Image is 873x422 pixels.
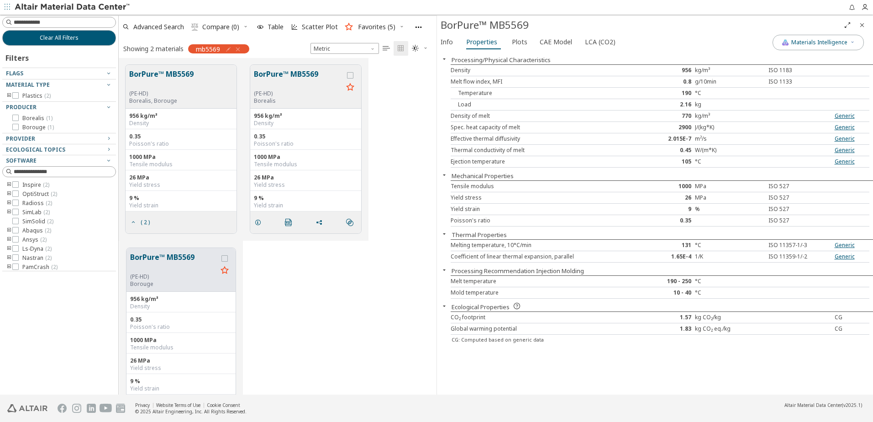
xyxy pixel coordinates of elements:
[45,254,52,262] span: ( 2 )
[129,120,233,127] div: Density
[254,181,358,189] div: Yield stress
[379,41,394,56] button: Table View
[695,206,765,213] div: %
[6,264,12,271] i: toogle group
[585,35,615,49] span: LCA (CO2)
[784,402,862,408] div: (v2025.1)
[784,402,842,408] span: Altair Material Data Center
[765,183,835,190] div: ISO 527
[129,69,194,90] button: BorPure™ MB5569
[310,43,379,54] div: Unit System
[130,280,217,288] p: Borouge
[451,217,625,224] div: Poisson's ratio
[437,266,452,274] button: Close
[765,242,835,249] div: ISO 11357-1/-3
[695,325,765,332] div: kg CO₂ eq./kg
[408,41,432,56] button: Theme
[130,252,217,273] button: BorPure™ MB5569
[254,69,343,90] button: BorPure™ MB5569
[254,161,358,168] div: Tensile modulus
[254,153,358,161] div: 1000 MPa
[129,161,233,168] div: Tensile modulus
[22,245,52,253] span: Ls-Dyna
[130,303,232,310] div: Density
[129,174,233,181] div: 26 MPa
[6,69,23,77] span: Flags
[123,44,184,53] div: Showing 2 materials
[625,194,695,201] div: 26
[6,227,12,234] i: toogle group
[22,115,53,122] span: Borealis
[254,120,358,127] div: Density
[835,325,869,332] div: CG
[451,242,625,249] div: Melting temperature, 10°C/min
[254,112,358,120] div: 956 kg/m³
[135,408,247,415] div: © 2025 Altair Engineering, Inc. All Rights Reserved.
[835,314,869,321] div: CG
[6,157,37,164] span: Software
[835,158,855,165] a: Generic
[625,253,695,260] div: 1.65E-4
[22,218,53,225] span: SimSolid
[397,45,405,52] i: 
[135,402,150,408] a: Privacy
[695,289,765,296] div: °C
[835,253,855,260] a: Generic
[22,209,50,216] span: SimLab
[695,90,765,97] div: °C
[451,124,625,131] div: Spec. heat capacity of melt
[15,3,131,12] img: Altair Material Data Center
[2,68,116,79] button: Flags
[451,253,625,260] div: Coefficient of linear thermal expansion, parallel
[254,195,358,202] div: 9 %
[625,101,695,108] div: 2.16
[765,194,835,201] div: ISO 527
[130,295,232,303] div: 956 kg/m³
[451,135,625,142] div: Effective thermal diffusivity
[6,190,12,198] i: toogle group
[452,267,584,275] button: Processing Recommendation Injection Molding
[765,67,835,74] div: ISO 1183
[45,245,52,253] span: ( 2 )
[625,78,695,85] div: 0.8
[437,55,452,63] button: Close
[130,357,232,364] div: 26 MPa
[126,213,154,232] button: ( 2 )
[156,402,200,408] a: Website Terms of Use
[130,323,232,331] div: Poisson's ratio
[451,67,625,74] div: Density
[281,213,300,232] button: PDF Download
[695,242,765,249] div: °C
[44,92,51,100] span: ( 2 )
[835,112,855,120] a: Generic
[451,89,492,97] span: Temperature
[437,302,452,310] button: Close
[451,112,625,120] div: Density of melt
[2,155,116,166] button: Software
[6,181,12,189] i: toogle group
[2,79,116,90] button: Material Type
[254,97,343,105] p: Borealis
[202,24,239,30] span: Compare (0)
[311,213,331,232] button: Share
[625,217,695,224] div: 0.35
[791,39,847,46] span: Materials Intelligence
[835,135,855,142] a: Generic
[46,199,52,207] span: ( 2 )
[254,174,358,181] div: 26 MPa
[47,123,54,131] span: ( 1 )
[835,241,855,249] a: Generic
[342,213,361,232] button: Similar search
[840,18,855,32] button: Full Screen
[130,316,232,323] div: 0.35
[22,264,58,271] span: PamCrash
[129,133,233,140] div: 0.35
[6,200,12,207] i: toogle group
[22,190,57,198] span: OptiStruct
[129,195,233,202] div: 9 %
[285,219,292,226] i: 
[765,78,835,85] div: ISO 1133
[625,90,695,97] div: 190
[358,24,395,30] span: Favorites (5)
[451,78,625,85] div: Melt flow index, MFI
